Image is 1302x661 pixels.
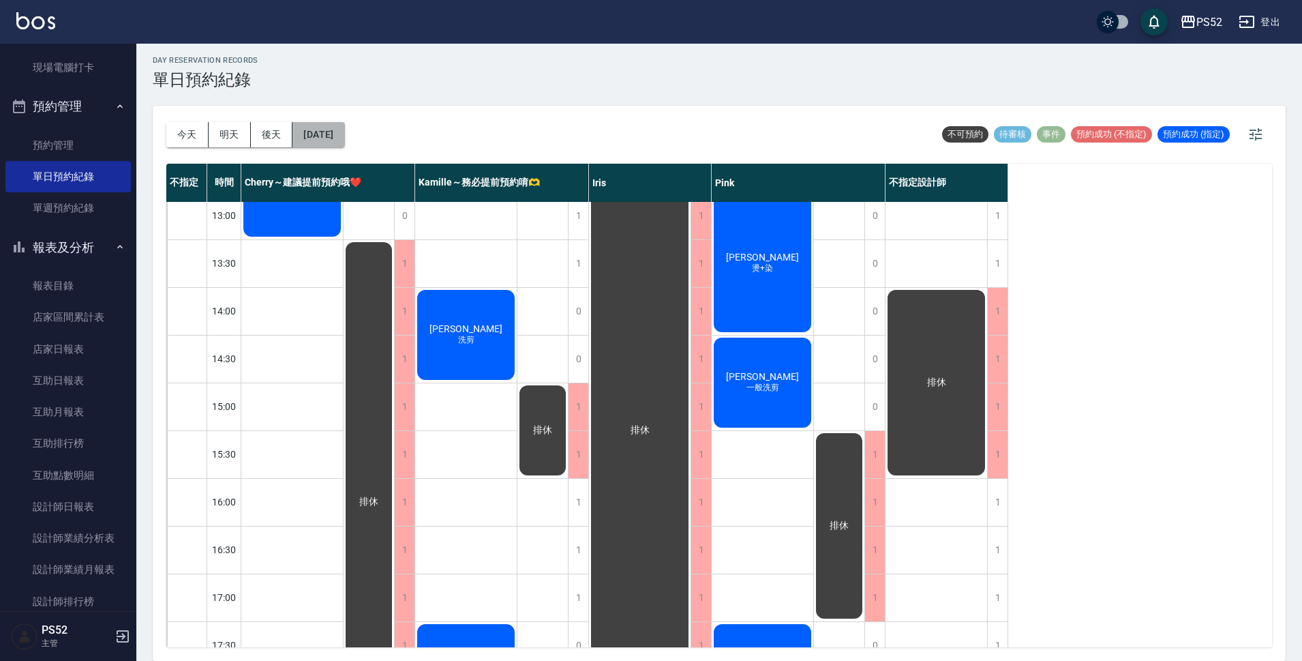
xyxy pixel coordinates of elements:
[864,527,885,574] div: 1
[987,479,1008,526] div: 1
[1140,8,1168,35] button: save
[11,623,38,650] img: Person
[864,431,885,478] div: 1
[207,383,241,430] div: 15:00
[5,230,131,265] button: 報表及分析
[241,164,415,202] div: Cherry～建議提前預約哦❤️
[987,431,1008,478] div: 1
[1196,14,1222,31] div: PS52
[924,377,949,389] span: 排休
[864,383,885,430] div: 0
[5,491,131,523] a: 設計師日報表
[994,128,1031,141] span: 待審核
[987,336,1008,383] div: 1
[5,52,131,83] a: 現場電腦打卡
[987,527,1008,574] div: 1
[5,554,131,585] a: 設計師業績月報表
[691,574,711,621] div: 1
[5,396,131,428] a: 互助月報表
[5,586,131,617] a: 設計師排行榜
[207,335,241,383] div: 14:30
[691,527,711,574] div: 1
[864,336,885,383] div: 0
[864,574,885,621] div: 1
[207,287,241,335] div: 14:00
[749,263,776,274] span: 燙+染
[987,574,1008,621] div: 1
[5,89,131,124] button: 預約管理
[394,288,414,335] div: 1
[864,479,885,526] div: 1
[568,240,588,287] div: 1
[568,574,588,621] div: 1
[723,371,802,382] span: [PERSON_NAME]
[5,428,131,459] a: 互助排行榜
[568,479,588,526] div: 1
[207,192,241,239] div: 13:00
[987,383,1008,430] div: 1
[987,192,1008,239] div: 1
[987,240,1008,287] div: 1
[394,431,414,478] div: 1
[5,302,131,333] a: 店家區間累計表
[691,479,711,526] div: 1
[628,424,652,437] span: 排休
[827,520,851,532] span: 排休
[864,288,885,335] div: 0
[153,56,258,65] h2: day Reservation records
[5,270,131,302] a: 報表目錄
[568,288,588,335] div: 0
[987,288,1008,335] div: 1
[691,383,711,430] div: 1
[568,336,588,383] div: 0
[691,288,711,335] div: 1
[5,161,131,192] a: 單日預約紀錄
[251,122,293,147] button: 後天
[568,192,588,239] div: 1
[207,239,241,287] div: 13:30
[394,336,414,383] div: 1
[1037,128,1065,141] span: 事件
[864,240,885,287] div: 0
[42,637,111,649] p: 主管
[166,122,209,147] button: 今天
[16,12,55,29] img: Logo
[691,240,711,287] div: 1
[209,122,251,147] button: 明天
[744,382,782,394] span: 一般洗剪
[864,192,885,239] div: 0
[42,623,111,637] h5: PS52
[5,365,131,396] a: 互助日報表
[394,240,414,287] div: 1
[292,122,344,147] button: [DATE]
[207,478,241,526] div: 16:00
[691,192,711,239] div: 1
[394,383,414,430] div: 1
[207,574,241,621] div: 17:00
[5,130,131,161] a: 預約管理
[5,192,131,224] a: 單週預約紀錄
[207,164,241,202] div: 時間
[394,527,414,574] div: 1
[427,323,505,334] span: [PERSON_NAME]
[166,164,207,202] div: 不指定
[207,430,241,478] div: 15:30
[5,334,131,365] a: 店家日報表
[942,128,988,141] span: 不可預約
[153,70,258,89] h3: 單日預約紀錄
[1071,128,1152,141] span: 預約成功 (不指定)
[530,424,555,437] span: 排休
[568,431,588,478] div: 1
[5,460,131,491] a: 互助點數明細
[691,336,711,383] div: 1
[415,164,589,202] div: Kamille～務必提前預約唷🫶
[5,523,131,554] a: 設計師業績分析表
[394,192,414,239] div: 0
[207,526,241,574] div: 16:30
[691,431,711,478] div: 1
[568,383,588,430] div: 1
[568,527,588,574] div: 1
[394,479,414,526] div: 1
[723,252,802,263] span: [PERSON_NAME]
[1157,128,1230,141] span: 預約成功 (指定)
